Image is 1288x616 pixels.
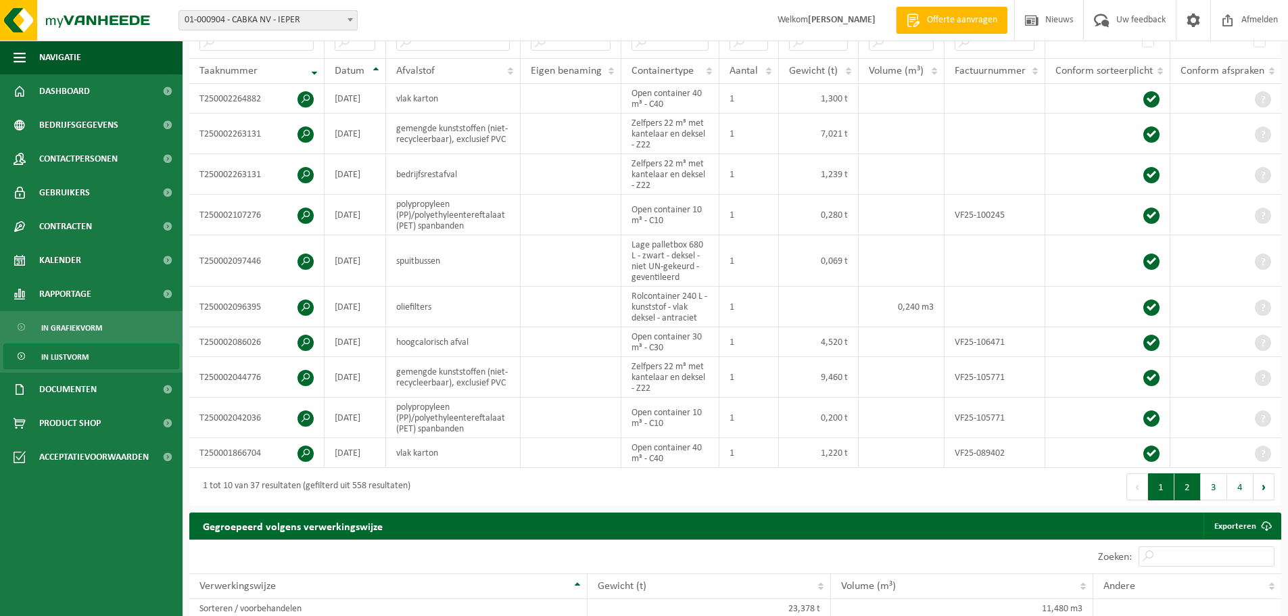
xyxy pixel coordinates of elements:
td: [DATE] [325,357,386,398]
span: Verwerkingswijze [199,581,276,592]
td: 1,220 t [779,438,859,468]
span: 01-000904 - CABKA NV - IEPER [179,11,357,30]
span: Acceptatievoorwaarden [39,440,149,474]
span: Rapportage [39,277,91,311]
td: polypropyleen (PP)/polyethyleentereftalaat (PET) spanbanden [386,398,521,438]
td: 0,069 t [779,235,859,287]
a: Offerte aanvragen [896,7,1007,34]
strong: [PERSON_NAME] [808,15,876,25]
td: 1 [719,235,780,287]
td: Rolcontainer 240 L - kunststof - vlak deksel - antraciet [621,287,719,327]
button: Previous [1126,473,1148,500]
td: oliefilters [386,287,521,327]
td: [DATE] [325,195,386,235]
td: spuitbussen [386,235,521,287]
span: Dashboard [39,74,90,108]
td: T250002086026 [189,327,325,357]
td: Zelfpers 22 m³ met kantelaar en deksel - Z22 [621,114,719,154]
span: Navigatie [39,41,81,74]
span: Gewicht (t) [598,581,646,592]
td: VF25-089402 [945,438,1045,468]
td: gemengde kunststoffen (niet-recycleerbaar), exclusief PVC [386,357,521,398]
td: 1 [719,327,780,357]
td: [DATE] [325,84,386,114]
span: Documenten [39,373,97,406]
button: Next [1254,473,1274,500]
td: T250002042036 [189,398,325,438]
td: 1 [719,154,780,195]
span: 01-000904 - CABKA NV - IEPER [178,10,358,30]
td: [DATE] [325,438,386,468]
span: Gewicht (t) [789,66,838,76]
span: Bedrijfsgegevens [39,108,118,142]
span: Factuurnummer [955,66,1026,76]
td: [DATE] [325,398,386,438]
td: T250001866704 [189,438,325,468]
span: Afvalstof [396,66,435,76]
td: 1 [719,438,780,468]
span: Volume (m³) [869,66,924,76]
span: Gebruikers [39,176,90,210]
td: [DATE] [325,235,386,287]
td: T250002096395 [189,287,325,327]
td: [DATE] [325,287,386,327]
td: [DATE] [325,114,386,154]
span: Conform afspraken [1180,66,1264,76]
span: Contracten [39,210,92,243]
td: 7,021 t [779,114,859,154]
div: 1 tot 10 van 37 resultaten (gefilterd uit 558 resultaten) [196,475,410,499]
td: T250002263131 [189,114,325,154]
button: 2 [1174,473,1201,500]
td: Open container 40 m³ - C40 [621,438,719,468]
span: Kalender [39,243,81,277]
td: Zelfpers 22 m³ met kantelaar en deksel - Z22 [621,357,719,398]
td: 1 [719,114,780,154]
td: T250002264882 [189,84,325,114]
td: bedrijfsrestafval [386,154,521,195]
span: In lijstvorm [41,344,89,370]
td: hoogcalorisch afval [386,327,521,357]
span: Volume (m³) [841,581,896,592]
a: Exporteren [1203,513,1280,540]
span: Datum [335,66,364,76]
td: 1 [719,195,780,235]
td: Open container 30 m³ - C30 [621,327,719,357]
td: Lage palletbox 680 L - zwart - deksel - niet UN-gekeurd - geventileerd [621,235,719,287]
td: 1 [719,357,780,398]
td: 0,240 m3 [859,287,944,327]
td: Zelfpers 22 m³ met kantelaar en deksel - Z22 [621,154,719,195]
td: 1,239 t [779,154,859,195]
td: [DATE] [325,154,386,195]
td: 9,460 t [779,357,859,398]
td: 1,300 t [779,84,859,114]
td: T250002044776 [189,357,325,398]
td: VF25-105771 [945,357,1045,398]
td: VF25-100245 [945,195,1045,235]
td: T250002263131 [189,154,325,195]
td: vlak karton [386,438,521,468]
span: Andere [1103,581,1135,592]
td: Open container 40 m³ - C40 [621,84,719,114]
td: VF25-106471 [945,327,1045,357]
span: Product Shop [39,406,101,440]
td: 0,280 t [779,195,859,235]
button: 1 [1148,473,1174,500]
span: In grafiekvorm [41,315,102,341]
span: Taaknummer [199,66,258,76]
span: Conform sorteerplicht [1055,66,1153,76]
td: T250002097446 [189,235,325,287]
td: 0,200 t [779,398,859,438]
td: [DATE] [325,327,386,357]
td: polypropyleen (PP)/polyethyleentereftalaat (PET) spanbanden [386,195,521,235]
td: T250002107276 [189,195,325,235]
label: Zoeken: [1098,552,1132,563]
button: 4 [1227,473,1254,500]
a: In grafiekvorm [3,314,179,340]
a: In lijstvorm [3,343,179,369]
td: Open container 10 m³ - C10 [621,398,719,438]
span: Offerte aanvragen [924,14,1001,27]
span: Aantal [730,66,758,76]
td: 1 [719,84,780,114]
span: Containertype [631,66,694,76]
td: 1 [719,398,780,438]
